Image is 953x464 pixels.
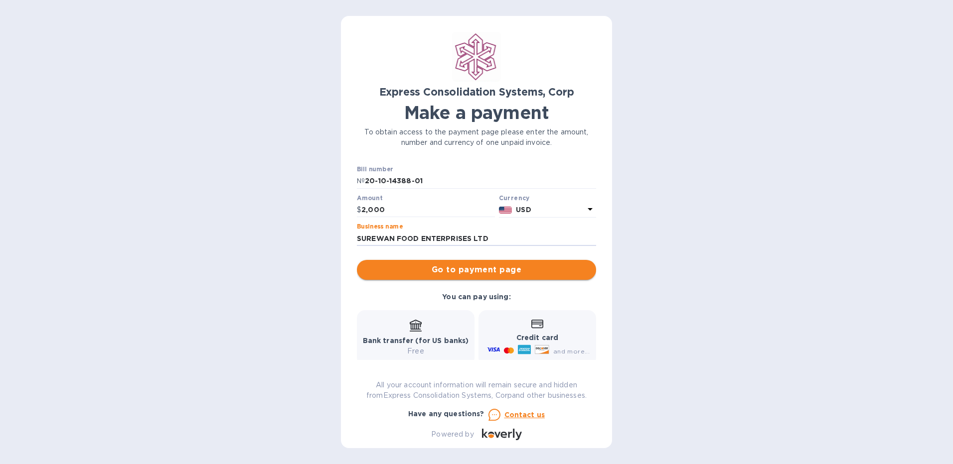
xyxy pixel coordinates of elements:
[363,337,469,345] b: Bank transfer (for US banks)
[357,127,596,148] p: To obtain access to the payment page please enter the amount, number and currency of one unpaid i...
[357,260,596,280] button: Go to payment page
[379,86,574,98] b: Express Consolidation Systems, Corp
[357,176,365,186] p: №
[504,411,545,419] u: Contact us
[357,167,393,173] label: Bill number
[357,205,361,215] p: $
[408,410,484,418] b: Have any questions?
[361,203,495,218] input: 0.00
[431,429,474,440] p: Powered by
[357,102,596,123] h1: Make a payment
[499,207,512,214] img: USD
[365,264,588,276] span: Go to payment page
[516,334,558,342] b: Credit card
[363,346,469,356] p: Free
[357,224,403,230] label: Business name
[553,348,590,355] span: and more...
[357,231,596,246] input: Enter business name
[442,293,510,301] b: You can pay using:
[499,194,530,202] b: Currency
[357,195,382,201] label: Amount
[516,206,531,214] b: USD
[365,174,596,189] input: Enter bill number
[357,380,596,401] p: All your account information will remain secure and hidden from Express Consolidation Systems, Co...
